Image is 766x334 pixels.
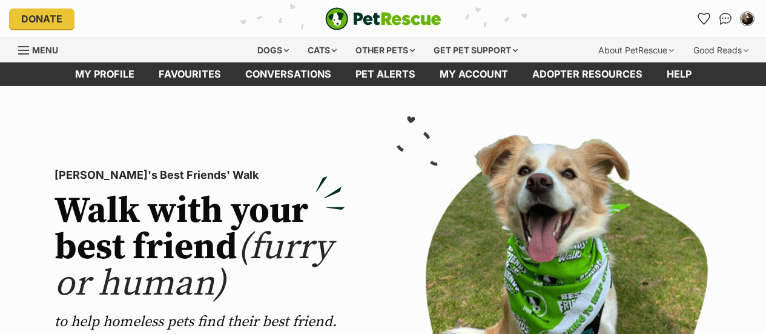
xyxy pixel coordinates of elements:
[249,38,297,62] div: Dogs
[54,312,345,332] p: to help homeless pets find their best friend.
[719,13,732,25] img: chat-41dd97257d64d25036548639549fe6c8038ab92f7586957e7f3b1b290dea8141.svg
[347,38,423,62] div: Other pets
[694,9,713,28] a: Favourites
[343,62,428,86] a: Pet alerts
[147,62,233,86] a: Favourites
[233,62,343,86] a: conversations
[694,9,757,28] ul: Account quick links
[54,225,332,307] span: (furry or human)
[9,8,74,29] a: Donate
[325,7,441,30] img: logo-e224e6f780fb5917bec1dbf3a21bbac754714ae5b6737aabdf751b685950b380.svg
[54,167,345,184] p: [PERSON_NAME]'s Best Friends' Walk
[18,38,67,60] a: Menu
[299,38,345,62] div: Cats
[655,62,704,86] a: Help
[716,9,735,28] a: Conversations
[590,38,682,62] div: About PetRescue
[428,62,520,86] a: My account
[520,62,655,86] a: Adopter resources
[54,193,345,302] h2: Walk with your best friend
[325,7,441,30] a: PetRescue
[425,38,526,62] div: Get pet support
[738,9,757,28] button: My account
[685,38,757,62] div: Good Reads
[741,13,753,25] img: Hannah profile pic
[63,62,147,86] a: My profile
[32,45,58,55] span: Menu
